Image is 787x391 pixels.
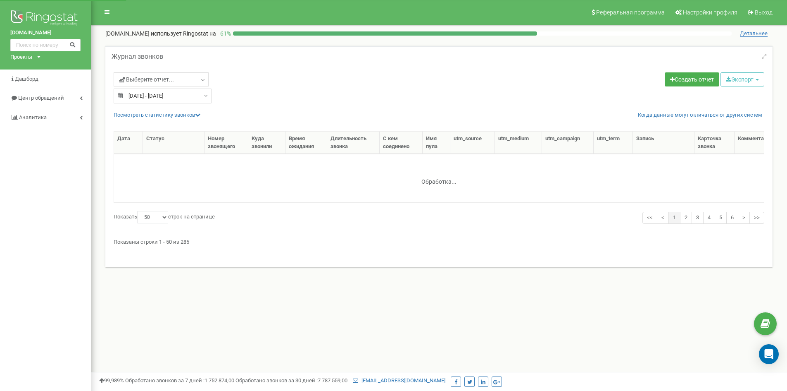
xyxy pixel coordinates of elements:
span: использует Ringostat на [151,30,216,37]
a: > [738,212,750,224]
input: Поиск по номеру [10,39,81,51]
div: Обработка... [388,172,491,184]
th: Запись [633,132,694,154]
th: Время ожидания [285,132,328,154]
a: >> [749,212,764,224]
a: Посмотреть cтатистику звонков [114,112,200,118]
th: Дата [114,132,143,154]
span: Обработано звонков за 7 дней : [125,377,234,384]
a: [EMAIL_ADDRESS][DOMAIN_NAME] [353,377,445,384]
span: Выход [755,9,773,16]
a: < [657,212,669,224]
th: Длительность звонка [327,132,380,154]
div: Проекты [10,53,32,61]
th: Карточка звонка [694,132,735,154]
th: С кем соединено [380,132,423,154]
span: Аналитика [19,114,47,120]
a: 3 [692,212,704,224]
th: utm_source [450,132,495,154]
span: Дашборд [15,76,38,82]
th: Статус [143,132,204,154]
th: utm_campaign [542,132,594,154]
a: << [642,212,657,224]
h5: Журнал звонков [112,53,163,60]
div: Показаны строки 1 - 50 из 285 [114,235,764,246]
th: utm_term [594,132,633,154]
a: 5 [715,212,727,224]
a: 1 [668,212,680,224]
span: 99,989% [99,377,124,384]
a: 6 [726,212,738,224]
th: Имя пула [423,132,450,154]
th: utm_medium [495,132,542,154]
a: Когда данные могут отличаться от других систем [638,111,762,119]
th: Номер звонящего [204,132,248,154]
label: Показать строк на странице [114,211,215,223]
div: Open Intercom Messenger [759,344,779,364]
p: [DOMAIN_NAME] [105,29,216,38]
u: 7 787 559,00 [318,377,347,384]
select: Показатьстрок на странице [137,211,168,223]
u: 1 752 874,00 [204,377,234,384]
button: Экспорт [720,72,764,86]
a: [DOMAIN_NAME] [10,29,81,37]
span: Центр обращений [18,95,64,101]
a: 4 [703,212,715,224]
span: Обработано звонков за 30 дней : [235,377,347,384]
th: Комментарии [735,132,786,154]
th: Куда звонили [248,132,285,154]
a: Выберите отчет... [114,72,209,86]
a: 2 [680,212,692,224]
img: Ringostat logo [10,8,81,29]
span: Выберите отчет... [119,75,174,84]
p: 61 % [216,29,233,38]
span: Реферальная программа [596,9,665,16]
span: Настройки профиля [683,9,737,16]
a: Создать отчет [665,72,719,86]
span: Детальнее [740,30,768,37]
